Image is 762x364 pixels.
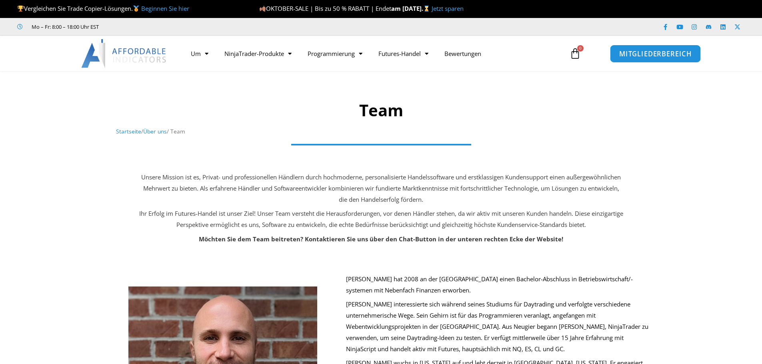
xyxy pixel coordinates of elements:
a: Startseite [116,127,141,135]
font: Unsere Mission ist es, Privat- und professionellen Händlern durch hochmoderne, personalisierte Ha... [141,173,621,203]
font: Mo – Fr: 8:00 – 18:00 Uhr EST [32,23,99,30]
a: NinjaTrader-Produkte [216,44,300,63]
img: 🥇 [133,6,139,12]
font: Ihr Erfolg im Futures-Handel ist unser Ziel! Unser Team versteht die Herausforderungen, vor denen... [139,209,623,229]
font: MITGLIEDERBEREICH [619,49,692,58]
font: Vergleichen Sie Trade Copier-Lösungen. [24,4,133,12]
font: Um [191,50,201,58]
font: [PERSON_NAME] hat 2008 an der [GEOGRAPHIC_DATA] einen Bachelor-Abschluss in Betriebswirtschaft/-s... [346,275,633,294]
nav: Brotkrümel [116,126,646,137]
iframe: Kundenbewertungen powered by Trustpilot [110,23,230,31]
a: Jetzt sparen [432,4,464,12]
a: 0 [558,42,593,65]
a: Um [183,44,216,63]
a: Programmierung [300,44,370,63]
font: Team [359,99,403,121]
img: 🍂 [260,6,266,12]
font: / [141,127,143,135]
font: am [DATE]. [391,4,423,12]
font: Möchten Sie dem Team beitreten? Kontaktieren Sie uns über den Chat-Button in der unteren rechten ... [199,235,563,243]
img: LogoAI | Erschwingliche Indikatoren – NinjaTrader [81,39,167,68]
a: Futures-Handel [370,44,436,63]
font: [PERSON_NAME] interessierte sich während seines Studiums für Daytrading und verfolgte verschieden... [346,300,648,352]
a: MITGLIEDERBEREICH [610,44,701,62]
img: 🏆 [18,6,24,12]
a: Über uns [143,127,167,135]
font: OKTOBER-SALE | Bis zu 50 % RABATT | Endet [266,4,391,12]
img: ⌛ [424,6,430,12]
font: 0 [579,45,582,51]
a: Beginnen Sie hier [141,4,189,12]
font: NinjaTrader-Produkte [224,50,284,58]
a: Bewertungen [436,44,489,63]
nav: Speisekarte [183,44,560,63]
font: Futures-Handel [378,50,421,58]
font: Bewertungen [444,50,481,58]
font: Programmierung [308,50,355,58]
font: / Team [167,127,185,135]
